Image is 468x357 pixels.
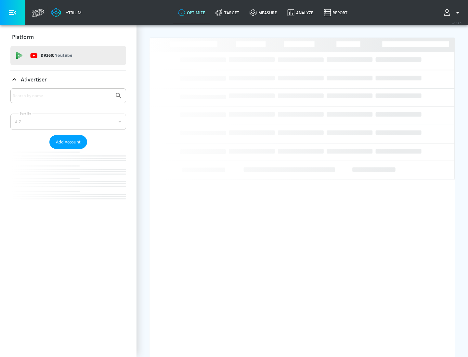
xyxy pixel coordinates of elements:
input: Search by name [13,92,111,100]
a: Target [210,1,244,24]
a: Report [318,1,353,24]
div: Atrium [63,10,82,16]
a: optimize [173,1,210,24]
a: Analyze [282,1,318,24]
span: Add Account [56,138,81,146]
div: Platform [10,28,126,46]
nav: list of Advertiser [10,149,126,212]
label: Sort By [19,111,32,116]
p: Youtube [55,52,72,59]
div: A-Z [10,114,126,130]
div: DV360: Youtube [10,46,126,65]
div: Advertiser [10,70,126,89]
p: Advertiser [21,76,47,83]
span: v 4.19.0 [452,21,461,25]
a: Atrium [51,8,82,18]
p: Platform [12,33,34,41]
button: Add Account [49,135,87,149]
p: DV360: [41,52,72,59]
div: Advertiser [10,88,126,212]
a: measure [244,1,282,24]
